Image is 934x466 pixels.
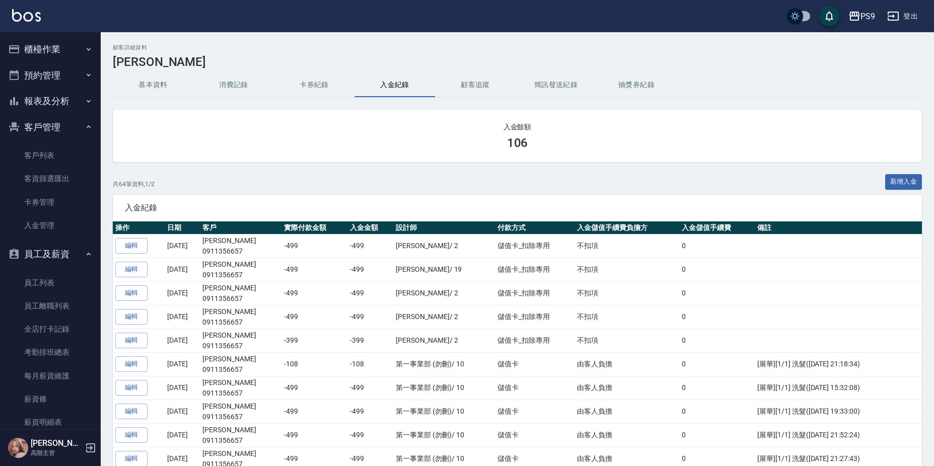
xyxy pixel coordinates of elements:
[8,438,28,458] img: Person
[200,221,281,235] th: 客戶
[115,356,148,372] a: 編輯
[679,305,755,329] td: 0
[113,180,155,189] p: 共 64 筆資料, 1 / 2
[495,352,574,376] td: 儲值卡
[165,329,200,352] td: [DATE]
[115,427,148,443] a: 編輯
[679,376,755,400] td: 0
[4,62,97,89] button: 預約管理
[574,376,679,400] td: 由客人負擔
[755,221,922,235] th: 備註
[115,404,148,419] a: 編輯
[574,234,679,258] td: 不扣項
[347,400,394,423] td: -499
[393,352,495,376] td: 第一事業部 (勿刪) / 10
[679,281,755,305] td: 0
[200,258,281,281] td: [PERSON_NAME]
[393,281,495,305] td: [PERSON_NAME] / 2
[281,281,347,305] td: -499
[354,73,435,97] button: 入金紀錄
[165,258,200,281] td: [DATE]
[202,435,279,446] p: 0911356657
[347,258,394,281] td: -499
[393,400,495,423] td: 第一事業部 (勿刪) / 10
[347,234,394,258] td: -499
[115,309,148,325] a: 編輯
[507,136,528,150] h3: 106
[347,423,394,447] td: -499
[31,448,82,457] p: 高階主管
[115,333,148,348] a: 編輯
[574,305,679,329] td: 不扣項
[113,44,922,51] h2: 顧客詳細資料
[281,400,347,423] td: -499
[4,214,97,237] a: 入金管理
[679,258,755,281] td: 0
[393,258,495,281] td: [PERSON_NAME] / 19
[495,258,574,281] td: 儲值卡_扣除專用
[200,352,281,376] td: [PERSON_NAME]
[495,305,574,329] td: 儲值卡_扣除專用
[4,387,97,411] a: 薪資條
[115,238,148,254] a: 編輯
[4,144,97,167] a: 客戶列表
[679,400,755,423] td: 0
[516,73,596,97] button: 簡訊發送紀錄
[165,281,200,305] td: [DATE]
[574,329,679,352] td: 不扣項
[4,341,97,364] a: 考勤排班總表
[202,388,279,399] p: 0911356657
[4,364,97,387] a: 每月薪資維護
[4,88,97,114] button: 報表及分析
[202,341,279,351] p: 0911356657
[281,221,347,235] th: 實際付款金額
[202,293,279,304] p: 0911356657
[125,203,910,213] span: 入金紀錄
[755,376,922,400] td: [展華][1/1] 洗髮([DATE] 15:32:08)
[281,234,347,258] td: -499
[165,221,200,235] th: 日期
[574,400,679,423] td: 由客人負擔
[679,352,755,376] td: 0
[200,400,281,423] td: [PERSON_NAME]
[393,376,495,400] td: 第一事業部 (勿刪) / 10
[113,221,165,235] th: 操作
[165,376,200,400] td: [DATE]
[495,329,574,352] td: 儲值卡_扣除專用
[4,271,97,294] a: 員工列表
[755,423,922,447] td: [展華][1/1] 洗髮([DATE] 21:52:24)
[347,281,394,305] td: -499
[202,412,279,422] p: 0911356657
[200,329,281,352] td: [PERSON_NAME]
[883,7,922,26] button: 登出
[281,258,347,281] td: -499
[281,329,347,352] td: -399
[4,191,97,214] a: 卡券管理
[574,258,679,281] td: 不扣項
[4,167,97,190] a: 客資篩選匯出
[200,376,281,400] td: [PERSON_NAME]
[202,270,279,280] p: 0911356657
[495,423,574,447] td: 儲值卡
[281,305,347,329] td: -499
[393,329,495,352] td: [PERSON_NAME] / 2
[4,114,97,140] button: 客戶管理
[4,411,97,434] a: 薪資明細表
[679,423,755,447] td: 0
[193,73,274,97] button: 消費記錄
[31,438,82,448] h5: [PERSON_NAME]
[495,376,574,400] td: 儲值卡
[844,6,879,27] button: PS9
[596,73,677,97] button: 抽獎券紀錄
[347,221,394,235] th: 入金金額
[115,285,148,301] a: 編輯
[679,221,755,235] th: 入金儲值手續費
[4,318,97,341] a: 全店打卡記錄
[347,305,394,329] td: -499
[574,281,679,305] td: 不扣項
[495,400,574,423] td: 儲值卡
[347,329,394,352] td: -399
[393,234,495,258] td: [PERSON_NAME] / 2
[125,122,910,132] h2: 入金餘額
[200,423,281,447] td: [PERSON_NAME]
